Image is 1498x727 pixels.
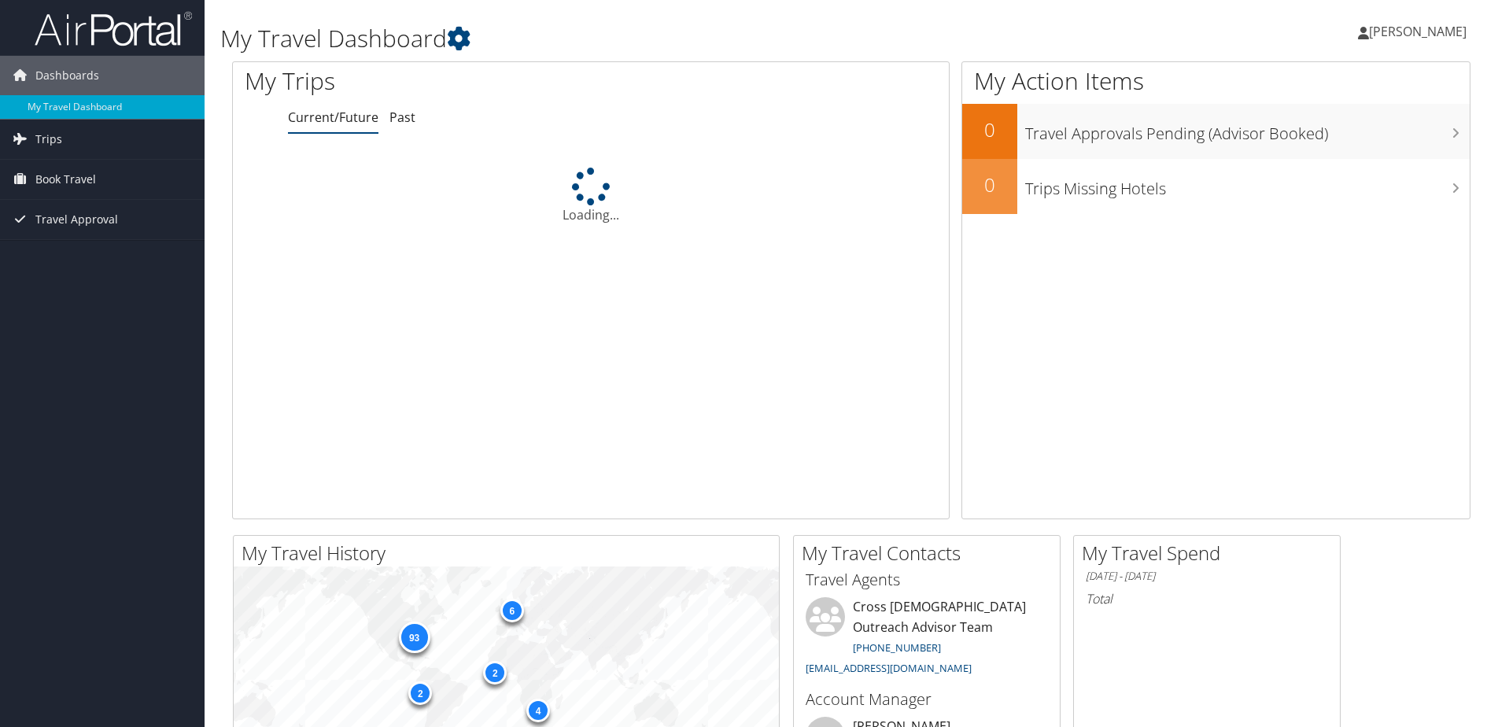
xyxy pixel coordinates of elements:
span: Trips [35,120,62,159]
h1: My Travel Dashboard [220,22,1061,55]
span: [PERSON_NAME] [1369,23,1467,40]
div: 4 [526,698,550,721]
h2: My Travel Spend [1082,540,1340,566]
h2: My Travel Contacts [802,540,1060,566]
h6: Total [1086,590,1328,607]
div: Loading... [233,168,949,224]
h3: Travel Approvals Pending (Advisor Booked) [1025,115,1470,145]
h3: Travel Agents [806,569,1048,591]
span: Dashboards [35,56,99,95]
h2: 0 [962,116,1017,143]
a: Current/Future [288,109,378,126]
a: Past [389,109,415,126]
a: [EMAIL_ADDRESS][DOMAIN_NAME] [806,661,972,675]
span: Book Travel [35,160,96,199]
h3: Account Manager [806,688,1048,710]
a: 0Trips Missing Hotels [962,159,1470,214]
div: 93 [398,622,430,653]
h6: [DATE] - [DATE] [1086,569,1328,584]
div: 2 [408,681,432,705]
div: 6 [500,599,523,622]
span: Travel Approval [35,200,118,239]
h2: 0 [962,172,1017,198]
h2: My Travel History [242,540,779,566]
h1: My Trips [245,65,639,98]
a: [PERSON_NAME] [1358,8,1482,55]
h1: My Action Items [962,65,1470,98]
div: 2 [483,661,507,685]
a: 0Travel Approvals Pending (Advisor Booked) [962,104,1470,159]
li: Cross [DEMOGRAPHIC_DATA] Outreach Advisor Team [798,597,1056,681]
img: airportal-logo.png [35,10,192,47]
a: [PHONE_NUMBER] [853,640,941,655]
h3: Trips Missing Hotels [1025,170,1470,200]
